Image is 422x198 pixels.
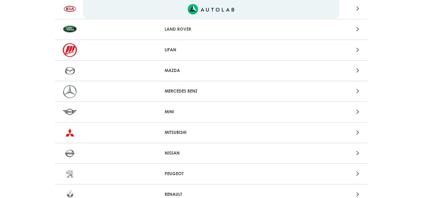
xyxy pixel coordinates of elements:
a: Link al sitio de autolab [188,6,234,12]
img: NISSAN [63,146,77,160]
p: LAND ROVER [165,26,257,33]
img: KIA [63,2,77,16]
img: MITSUBISHI [63,126,77,140]
img: PEUGEOT [63,167,77,181]
img: MAZDA [63,64,77,78]
img: MERCEDES BENZ [63,84,77,98]
p: NISSAN [165,150,257,156]
p: MAZDA [165,67,257,74]
p: MITSUBISHI [165,129,257,136]
p: MINI [165,109,257,115]
p: PEUGEOT [165,170,257,177]
img: LAND ROVER [63,23,77,36]
p: LIFAN [165,47,257,53]
img: LIFAN [63,43,77,57]
p: RENAULT [165,191,257,198]
p: MERCEDES BENZ [165,88,257,94]
img: MINI [63,105,77,119]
